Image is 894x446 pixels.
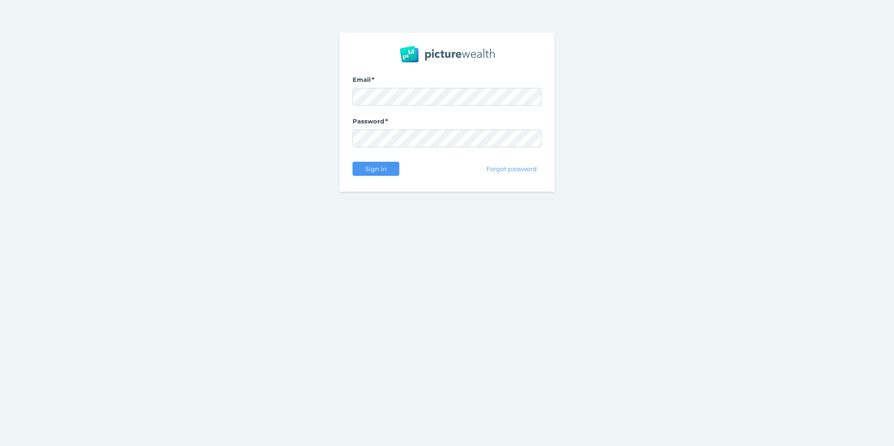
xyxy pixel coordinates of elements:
label: Email [353,76,541,88]
label: Password [353,117,541,129]
button: Forgot password [482,162,541,176]
img: PW [400,46,495,63]
button: Sign in [353,162,399,176]
span: Sign in [361,165,390,173]
span: Forgot password [483,165,541,173]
